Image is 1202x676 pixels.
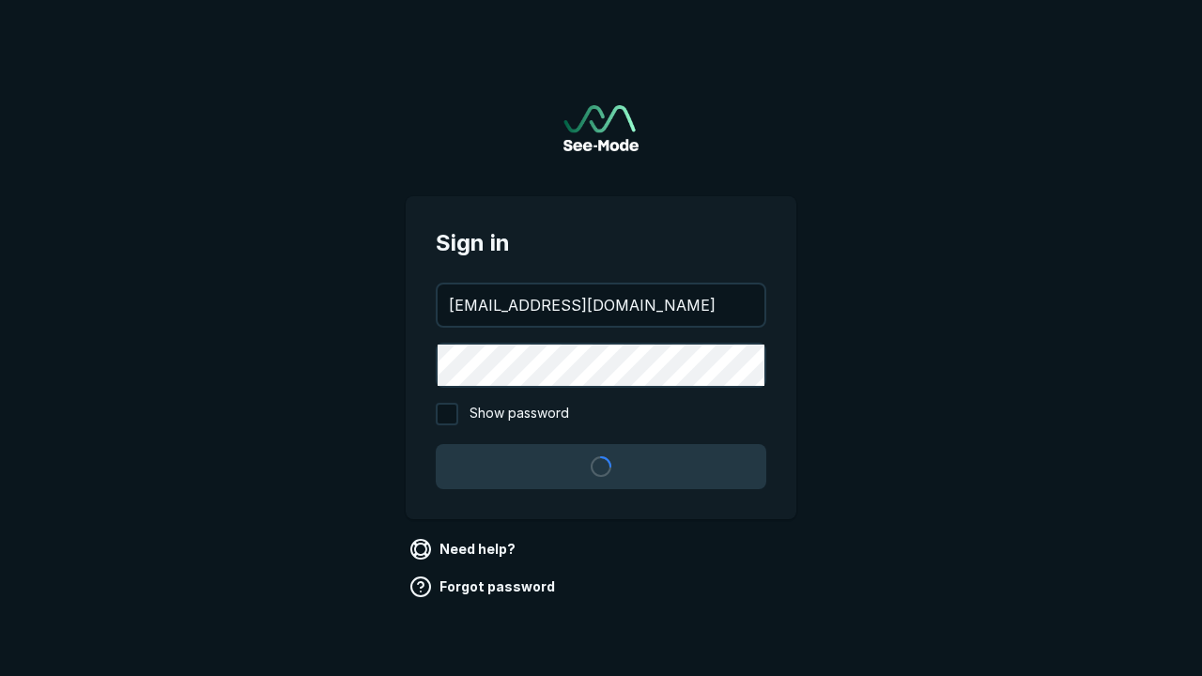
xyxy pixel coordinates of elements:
input: your@email.com [438,284,764,326]
a: Need help? [406,534,523,564]
span: Sign in [436,226,766,260]
span: Show password [470,403,569,425]
a: Forgot password [406,572,562,602]
a: Go to sign in [563,105,639,151]
img: See-Mode Logo [563,105,639,151]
